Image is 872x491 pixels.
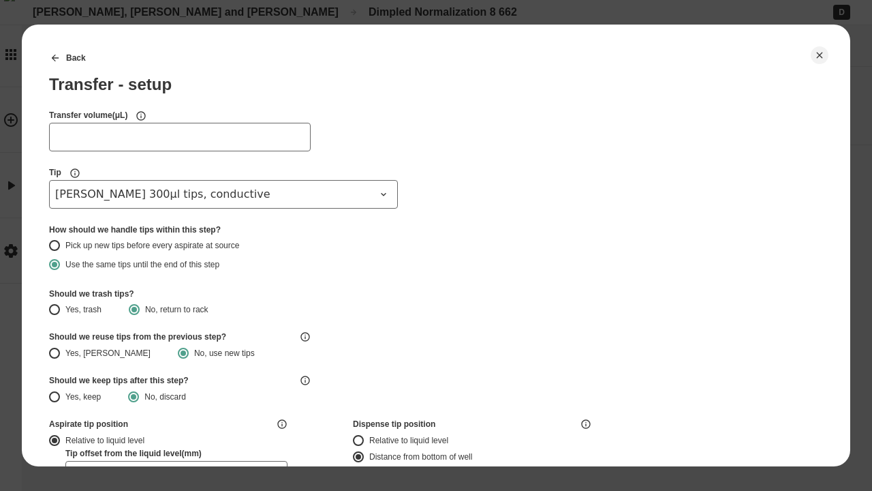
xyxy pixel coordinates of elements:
[128,391,139,402] button: No, discard
[65,348,151,359] div: Yes, [PERSON_NAME]
[49,391,60,402] button: Yes, keep
[49,376,300,385] div: Should we keep tips after this step?
[369,465,533,477] label: Tip offset from the bottom of the well
[49,332,300,342] div: Should we reuse tips from the previous step?
[194,348,255,359] div: No, use new tips
[353,435,364,446] button: Relative to liquid level
[353,419,580,429] div: Dispense tip position
[49,168,61,180] label: Tip
[49,240,60,251] button: Pick up new tips before every aspirate at source
[49,304,60,315] button: Yes, trash
[55,186,375,203] span: [PERSON_NAME] 300µl tips, conductive
[49,225,311,235] div: How should we handle tips within this step?
[49,259,60,270] button: Use the same tips until the end of this step
[369,435,564,446] div: Relative to liquid level
[65,240,283,251] div: Pick up new tips before every aspirate at source
[49,348,60,359] button: Yes, [PERSON_NAME]
[353,451,364,462] button: Distance from bottom of well
[49,289,311,299] div: Should we trash tips?
[112,110,128,120] span: ( μL )
[181,449,201,458] span: ( mm )
[129,304,140,315] button: No, return to rack
[49,75,172,94] div: Transfer - setup
[49,435,60,446] button: Relative to liquid level
[145,304,208,315] div: No, return to rack
[65,259,283,270] div: Use the same tips until the end of this step
[38,41,97,75] button: Back
[65,391,101,402] div: Yes, keep
[65,304,102,315] div: Yes, trash
[369,451,564,462] div: Distance from bottom of well
[513,465,533,475] span: ( mm )
[49,110,127,123] label: Transfer volume
[65,435,260,446] div: Relative to liquid level
[65,449,202,461] label: Tip offset from the liquid level
[178,348,189,359] button: No, use new tips
[811,46,828,64] button: Close
[49,419,277,429] div: Aspirate tip position
[144,391,186,402] div: No, discard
